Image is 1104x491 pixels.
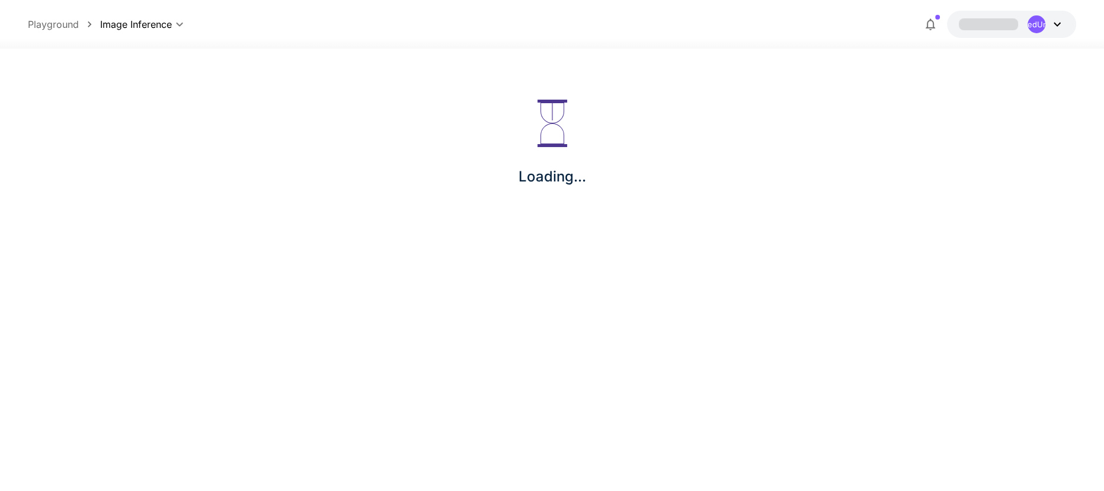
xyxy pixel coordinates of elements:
[519,166,586,187] p: Loading...
[947,11,1076,38] button: UndefinedUndefined
[1028,15,1045,33] div: UndefinedUndefined
[28,17,79,31] a: Playground
[100,17,172,31] span: Image Inference
[28,17,100,31] nav: breadcrumb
